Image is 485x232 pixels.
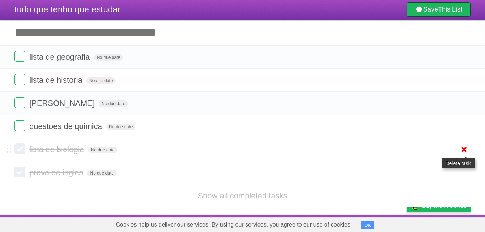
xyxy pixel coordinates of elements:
span: No due date [106,124,135,130]
a: Privacy [397,216,416,230]
b: This List [438,6,462,13]
a: Show all completed tasks [198,191,287,200]
a: Terms [373,216,389,230]
span: Cookies help us deliver our services. By using our services, you agree to our use of cookies. [109,218,359,232]
label: Done [14,143,25,154]
span: No due date [99,100,128,107]
span: lista de biologia [29,145,86,154]
label: Done [14,97,25,108]
span: prova de ingles [29,168,85,177]
span: No due date [94,54,123,61]
span: No due date [87,170,116,176]
label: Done [14,167,25,177]
label: Done [14,120,25,131]
span: lista de geografia [29,52,92,61]
a: Suggest a feature [425,216,471,230]
label: Done [14,74,25,85]
a: Developers [334,216,364,230]
button: OK [361,221,375,229]
span: No due date [86,77,116,84]
label: Done [14,51,25,62]
span: questoes de quimica [29,122,104,131]
span: Buy me a coffee [422,199,467,212]
span: No due date [88,147,117,153]
a: SaveThis List [407,2,471,17]
span: tudo que tenho que estudar [14,4,121,14]
span: [PERSON_NAME] [29,99,96,108]
span: lista de historia [29,76,84,85]
a: About [311,216,326,230]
